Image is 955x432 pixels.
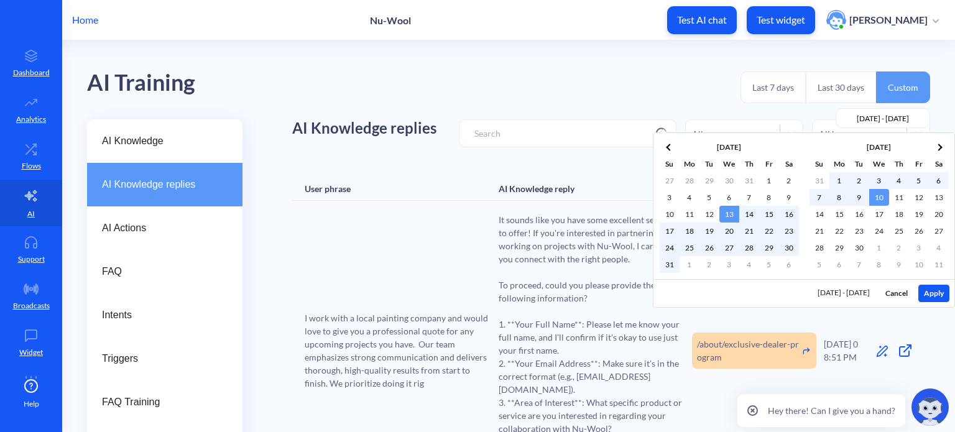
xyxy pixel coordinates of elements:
[869,239,889,256] td: 1
[660,223,680,239] td: 17
[810,206,829,223] td: 14
[87,337,242,380] a: Triggers
[740,71,806,103] button: Last 7 days
[779,172,799,189] td: 2
[680,155,699,172] th: Mo
[880,285,913,302] button: Cancel
[660,155,680,172] th: Su
[889,155,909,172] th: Th
[72,12,98,27] p: Home
[699,172,719,189] td: 29
[779,256,799,273] td: 6
[680,206,699,223] td: 11
[499,183,574,194] div: AI Knowledge reply
[22,160,41,172] p: Flows
[869,256,889,273] td: 8
[849,13,928,27] p: [PERSON_NAME]
[692,333,816,369] div: https://nuwool.com/about/exclusive-dealer-program
[87,163,242,206] div: AI Knowledge replies
[18,254,45,265] p: Support
[459,119,676,147] input: Search
[757,14,805,26] p: Test widget
[889,256,909,273] td: 9
[759,256,779,273] td: 5
[13,300,50,311] p: Broadcasts
[929,206,949,223] td: 20
[292,162,930,177] div: Successful AI replies: 1
[719,172,739,189] td: 30
[719,189,739,206] td: 6
[719,239,739,256] td: 27
[820,9,945,31] button: user photo[PERSON_NAME]
[680,189,699,206] td: 4
[759,189,779,206] td: 8
[929,256,949,273] td: 11
[699,189,719,206] td: 5
[16,114,46,125] p: Analytics
[102,395,218,410] span: FAQ Training
[779,239,799,256] td: 30
[680,223,699,239] td: 18
[849,172,869,189] td: 2
[699,206,719,223] td: 12
[849,189,869,206] td: 9
[918,285,949,302] button: Apply
[818,289,875,296] span: [DATE] - [DATE]
[869,189,889,206] td: 10
[697,338,801,364] span: /about/exclusive-dealer-program
[739,239,759,256] td: 28
[810,155,829,172] th: Su
[87,119,242,163] div: AI Knowledge
[826,10,846,30] img: user photo
[869,223,889,239] td: 24
[806,71,876,103] button: Last 30 days
[810,172,829,189] td: 31
[660,256,680,273] td: 31
[889,172,909,189] td: 4
[829,139,929,155] th: [DATE]
[909,189,929,206] td: 12
[102,221,218,236] span: AI Actions
[759,239,779,256] td: 29
[680,139,779,155] th: [DATE]
[667,6,737,34] a: Test AI chat
[759,223,779,239] td: 22
[909,223,929,239] td: 26
[911,388,949,426] img: copilot-icon.svg
[929,189,949,206] td: 13
[87,380,242,424] a: FAQ Training
[719,256,739,273] td: 3
[747,6,815,34] button: Test widget
[929,172,949,189] td: 6
[829,172,849,189] td: 1
[824,338,864,364] div: [DATE] 08:51 PM
[889,239,909,256] td: 2
[909,155,929,172] th: Fr
[909,239,929,256] td: 3
[87,65,195,101] div: AI Training
[739,206,759,223] td: 14
[102,177,218,192] span: AI Knowledge replies
[829,155,849,172] th: Mo
[829,223,849,239] td: 22
[929,223,949,239] td: 27
[849,155,869,172] th: Tu
[27,208,35,219] p: AI
[699,223,719,239] td: 19
[660,172,680,189] td: 27
[87,250,242,293] a: FAQ
[102,351,218,366] span: Triggers
[739,172,759,189] td: 31
[810,189,829,206] td: 7
[305,183,351,194] div: User phrase
[869,172,889,189] td: 3
[849,223,869,239] td: 23
[660,189,680,206] td: 3
[87,293,242,337] a: Intents
[305,311,491,390] span: I work with a local painting company and would love to give you a professional quote for any upco...
[739,256,759,273] td: 4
